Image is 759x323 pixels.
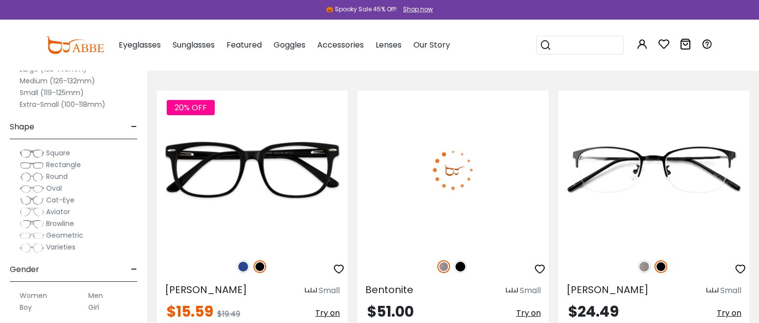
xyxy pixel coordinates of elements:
div: Small [319,285,340,297]
span: 20% OFF [167,100,215,115]
img: Cat-Eye.png [20,196,44,205]
label: Girl [88,301,99,313]
img: Black [655,260,667,273]
span: Sunglasses [173,39,215,50]
span: Goggles [274,39,305,50]
img: Blue [237,260,250,273]
img: Browline.png [20,219,44,229]
label: Medium (126-132mm) [20,75,95,87]
div: Small [520,285,541,297]
img: Gun [437,260,450,273]
img: Black [253,260,266,273]
span: Shape [10,115,34,139]
span: $19.49 [217,308,240,320]
a: Shop now [398,5,433,13]
span: - [131,115,137,139]
img: Gun Bentonite - Titanium ,Adjust Nose Pads [357,91,548,249]
span: Geometric [46,230,83,240]
span: Eyeglasses [119,39,161,50]
div: 🎃 Spooky Sale 45% Off! [326,5,397,14]
img: Black Lassiter - Metal ,Adjust Nose Pads [558,91,749,249]
span: $15.59 [167,301,213,322]
span: Round [46,172,68,181]
img: Black Christy - Acetate ,Universal Bridge Fit [157,91,348,249]
button: Try on [315,304,340,322]
span: Gender [10,258,39,281]
img: Oval.png [20,184,44,194]
span: $24.49 [568,301,619,322]
span: Our Story [413,39,450,50]
button: Try on [516,304,541,322]
img: Square.png [20,149,44,158]
img: Gun [638,260,651,273]
label: Men [88,290,103,301]
span: Oval [46,183,62,193]
span: - [131,258,137,281]
img: Varieties.png [20,243,44,253]
span: Lenses [376,39,402,50]
span: Try on [516,307,541,319]
div: Small [720,285,741,297]
span: $51.00 [367,301,414,322]
img: Rectangle.png [20,160,44,170]
label: Extra-Small (100-118mm) [20,99,105,110]
img: Round.png [20,172,44,182]
span: Try on [717,307,741,319]
label: Women [20,290,47,301]
span: Accessories [317,39,364,50]
span: [PERSON_NAME] [165,283,247,297]
span: Featured [227,39,262,50]
span: Try on [315,307,340,319]
label: Boy [20,301,32,313]
img: Aviator.png [20,207,44,217]
span: Varieties [46,242,76,252]
span: [PERSON_NAME] [566,283,649,297]
img: size ruler [506,287,518,295]
img: size ruler [707,287,718,295]
img: Geometric.png [20,231,44,241]
img: size ruler [305,287,317,295]
label: Small (119-125mm) [20,87,84,99]
img: abbeglasses.com [46,36,104,54]
span: Aviator [46,207,70,217]
span: Browline [46,219,74,228]
span: Cat-Eye [46,195,75,205]
span: Bentonite [365,283,413,297]
div: Shop now [403,5,433,14]
span: Rectangle [46,160,81,170]
button: Try on [717,304,741,322]
span: Square [46,148,70,158]
img: Black [454,260,467,273]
